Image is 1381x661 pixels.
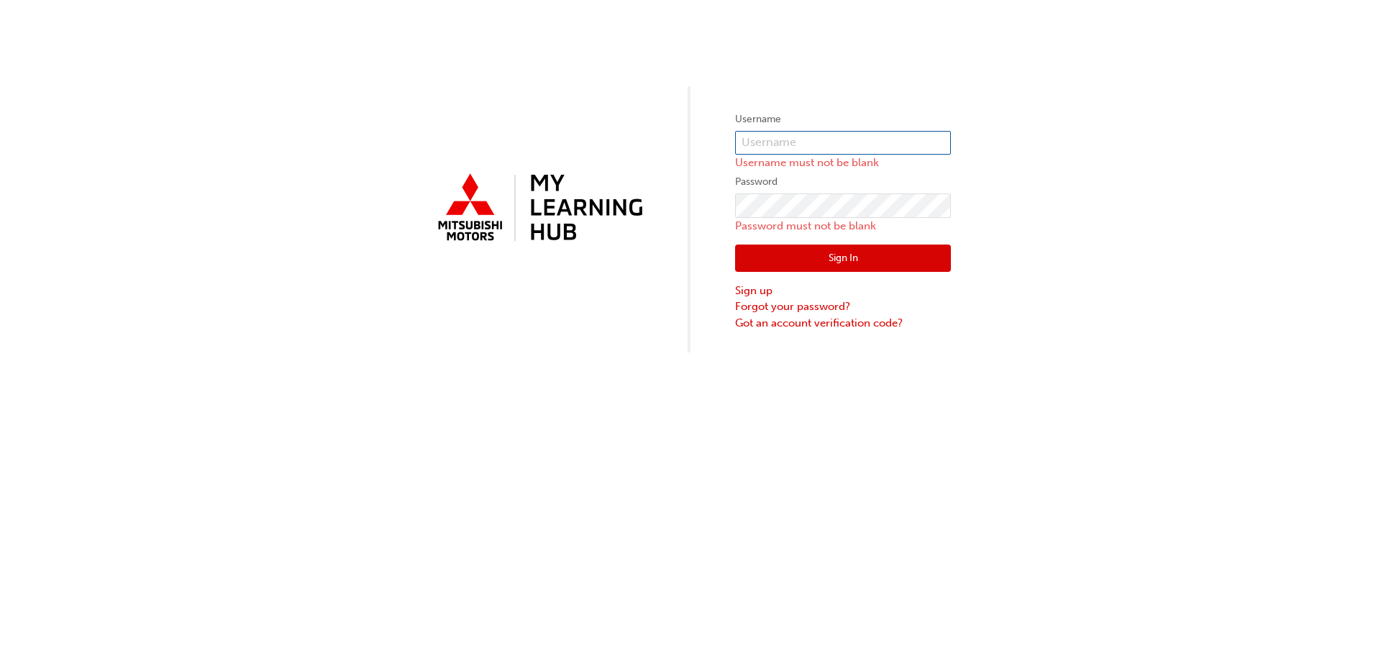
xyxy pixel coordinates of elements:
[735,218,951,234] p: Password must not be blank
[430,168,646,250] img: mmal
[735,131,951,155] input: Username
[735,245,951,272] button: Sign In
[735,283,951,299] a: Sign up
[735,173,951,191] label: Password
[735,155,951,171] p: Username must not be blank
[735,298,951,315] a: Forgot your password?
[735,315,951,332] a: Got an account verification code?
[735,111,951,128] label: Username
